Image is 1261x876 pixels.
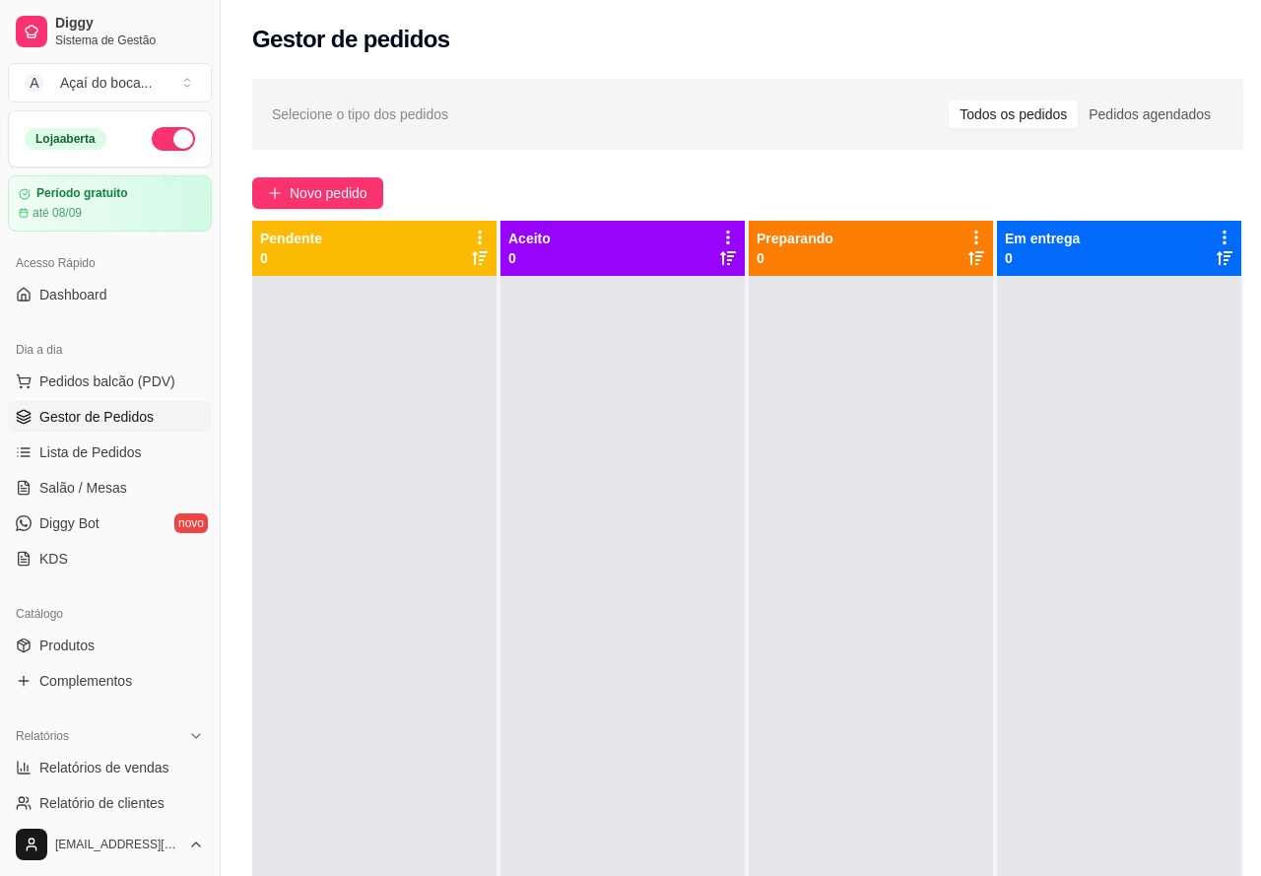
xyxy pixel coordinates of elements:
[8,821,212,868] button: [EMAIL_ADDRESS][DOMAIN_NAME]
[36,186,128,201] article: Período gratuito
[1078,101,1222,128] div: Pedidos agendados
[8,8,212,55] a: DiggySistema de Gestão
[8,279,212,310] a: Dashboard
[8,787,212,819] a: Relatório de clientes
[39,442,142,462] span: Lista de Pedidos
[8,507,212,539] a: Diggy Botnovo
[290,182,367,204] span: Novo pedido
[55,837,180,852] span: [EMAIL_ADDRESS][DOMAIN_NAME]
[8,401,212,433] a: Gestor de Pedidos
[39,513,100,533] span: Diggy Bot
[8,366,212,397] button: Pedidos balcão (PDV)
[39,671,132,691] span: Complementos
[152,127,195,151] button: Alterar Status
[39,636,95,655] span: Produtos
[8,598,212,630] div: Catálogo
[8,665,212,697] a: Complementos
[25,128,106,150] div: Loja aberta
[39,407,154,427] span: Gestor de Pedidos
[39,793,165,813] span: Relatório de clientes
[39,758,169,777] span: Relatórios de vendas
[8,630,212,661] a: Produtos
[60,73,152,93] div: Açaí do boca ...
[8,543,212,574] a: KDS
[55,15,204,33] span: Diggy
[8,334,212,366] div: Dia a dia
[8,247,212,279] div: Acesso Rápido
[39,478,127,498] span: Salão / Mesas
[1005,248,1080,268] p: 0
[260,229,322,248] p: Pendente
[757,248,833,268] p: 0
[260,248,322,268] p: 0
[508,248,551,268] p: 0
[252,24,450,55] h2: Gestor de pedidos
[39,549,68,569] span: KDS
[8,437,212,468] a: Lista de Pedidos
[16,728,69,744] span: Relatórios
[33,205,82,221] article: até 08/09
[39,285,107,304] span: Dashboard
[39,371,175,391] span: Pedidos balcão (PDV)
[757,229,833,248] p: Preparando
[252,177,383,209] button: Novo pedido
[8,472,212,504] a: Salão / Mesas
[55,33,204,48] span: Sistema de Gestão
[268,186,282,200] span: plus
[949,101,1078,128] div: Todos os pedidos
[8,752,212,783] a: Relatórios de vendas
[1005,229,1080,248] p: Em entrega
[272,103,448,125] span: Selecione o tipo dos pedidos
[508,229,551,248] p: Aceito
[8,175,212,232] a: Período gratuitoaté 08/09
[8,63,212,102] button: Select a team
[25,73,44,93] span: A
